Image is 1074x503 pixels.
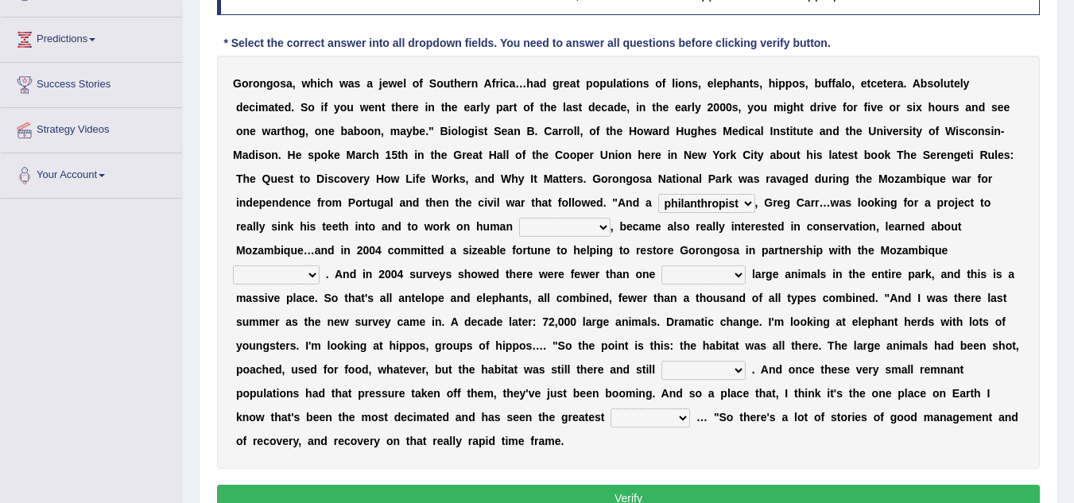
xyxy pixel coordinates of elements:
b: l [692,101,695,114]
b: s [692,77,698,90]
b: r [248,77,252,90]
b: n [685,77,692,90]
b: v [824,101,831,114]
b: i [675,77,678,90]
b: e [887,77,894,90]
b: l [577,125,580,137]
b: c [748,125,754,137]
b: 0 [713,101,719,114]
b: i [821,101,824,114]
b: t [750,77,754,90]
b: r [658,125,662,137]
b: o [236,125,243,137]
b: d [540,77,547,90]
b: n [514,125,521,137]
b: t [450,77,454,90]
b: o [253,77,260,90]
b: d [739,125,746,137]
b: o [567,125,574,137]
b: r [476,101,480,114]
b: t [579,101,583,114]
b: e [461,77,467,90]
b: g [553,77,560,90]
b: e [998,101,1004,114]
b: y [963,77,970,90]
b: g [691,125,698,137]
b: t [441,101,445,114]
b: e [675,101,681,114]
b: S [429,77,436,90]
b: s [799,77,805,90]
b: o [754,101,761,114]
b: l [672,77,675,90]
b: e [732,125,739,137]
b: p [496,101,503,114]
b: u [944,77,951,90]
b: t [867,77,871,90]
b: i [867,101,870,114]
b: e [463,101,470,114]
b: d [663,125,670,137]
b: l [713,77,716,90]
b: o [413,77,420,90]
b: r [816,101,820,114]
b: d [614,101,621,114]
b: g [786,101,793,114]
b: d [810,101,817,114]
b: i [626,77,630,90]
b: n [242,125,250,137]
b: a [552,125,558,137]
b: f [832,77,836,90]
b: e [877,101,883,114]
b: y [406,125,413,137]
b: e [662,101,669,114]
b: b [354,125,361,137]
b: H [629,125,637,137]
b: . [425,125,428,137]
b: h [656,101,663,114]
b: " [428,125,434,137]
b: s [711,125,717,137]
b: t [540,101,544,114]
b: a [348,77,355,90]
b: o [845,77,852,90]
b: i [448,125,452,137]
b: h [697,125,704,137]
b: o [933,77,940,90]
b: r [688,101,692,114]
b: a [507,125,514,137]
b: a [754,125,761,137]
b: h [730,77,737,90]
b: h [310,77,317,90]
b: S [494,125,501,137]
b: u [761,101,768,114]
b: w [339,77,348,90]
a: Predictions [1,17,182,57]
b: e [369,101,375,114]
b: o [308,101,315,114]
b: i [775,77,778,90]
b: o [637,125,644,137]
b: o [461,125,468,137]
b: l [940,77,944,90]
b: e [831,101,837,114]
b: n [639,101,646,114]
b: h [454,77,461,90]
b: t [883,77,887,90]
b: H [676,125,684,137]
b: w [360,101,369,114]
b: l [960,77,963,90]
b: a [898,77,904,90]
b: . [535,125,538,137]
b: s [927,77,933,90]
b: … [515,77,526,90]
b: o [792,77,799,90]
b: r [408,101,412,114]
b: e [502,125,508,137]
b: o [292,125,299,137]
b: u [942,101,949,114]
b: e [621,101,627,114]
b: e [382,77,389,90]
b: a [347,125,354,137]
b: A [484,77,492,90]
